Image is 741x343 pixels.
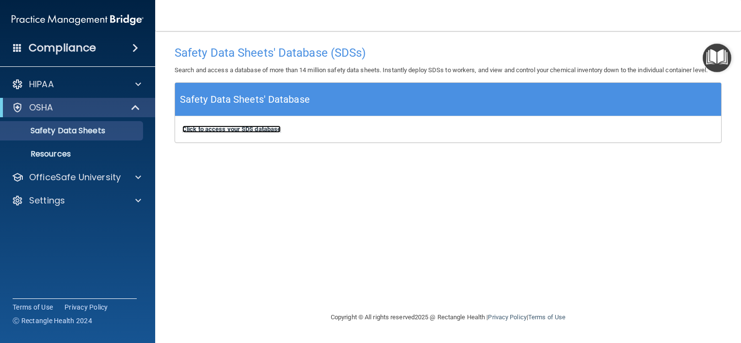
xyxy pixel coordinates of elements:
[29,195,65,206] p: Settings
[703,44,731,72] button: Open Resource Center
[64,302,108,312] a: Privacy Policy
[12,171,141,183] a: OfficeSafe University
[12,195,141,206] a: Settings
[29,78,54,90] p: HIPAA
[12,10,144,30] img: PMB logo
[6,149,139,159] p: Resources
[180,91,310,108] h5: Safety Data Sheets' Database
[12,78,141,90] a: HIPAA
[693,292,729,328] iframe: Drift Widget Chat Controller
[13,316,92,326] span: Ⓒ Rectangle Health 2024
[12,102,141,113] a: OSHA
[182,125,281,133] a: Click to access your SDS database
[528,313,565,321] a: Terms of Use
[175,47,722,59] h4: Safety Data Sheets' Database (SDSs)
[271,302,625,333] div: Copyright © All rights reserved 2025 @ Rectangle Health | |
[29,102,53,113] p: OSHA
[29,171,121,183] p: OfficeSafe University
[175,64,722,76] p: Search and access a database of more than 14 million safety data sheets. Instantly deploy SDSs to...
[29,41,96,55] h4: Compliance
[6,126,139,136] p: Safety Data Sheets
[13,302,53,312] a: Terms of Use
[488,313,526,321] a: Privacy Policy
